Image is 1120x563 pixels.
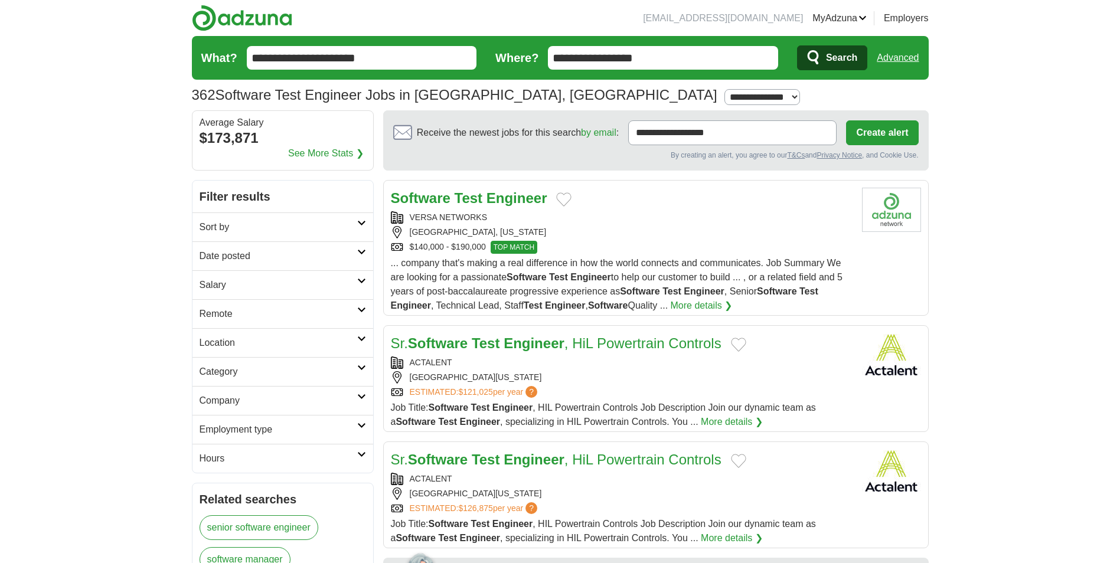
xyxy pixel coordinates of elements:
[396,417,436,427] strong: Software
[288,146,364,161] a: See More Stats ❯
[471,402,490,413] strong: Test
[701,531,763,545] a: More details ❯
[862,449,921,493] img: Actalent logo
[192,87,717,103] h1: Software Test Engineer Jobs in [GEOGRAPHIC_DATA], [GEOGRAPHIC_DATA]
[391,371,853,384] div: [GEOGRAPHIC_DATA][US_STATE]
[826,46,857,70] span: Search
[391,335,721,351] a: Sr.Software Test Engineer, HiL Powertrain Controls
[410,386,540,398] a: ESTIMATED:$121,025per year?
[391,487,853,500] div: [GEOGRAPHIC_DATA][US_STATE]
[410,474,452,483] a: ACTALENT
[817,151,862,159] a: Privacy Notice
[200,490,366,508] h2: Related searches
[491,241,537,254] span: TOP MATCH
[643,11,803,25] li: [EMAIL_ADDRESS][DOMAIN_NAME]
[799,286,818,296] strong: Test
[192,299,373,328] a: Remote
[797,45,867,70] button: Search
[408,335,468,351] strong: Software
[787,151,805,159] a: T&Cs
[192,415,373,444] a: Employment type
[438,417,457,427] strong: Test
[391,226,853,238] div: [GEOGRAPHIC_DATA], [US_STATE]
[492,402,533,413] strong: Engineer
[731,338,746,352] button: Add to favorite jobs
[200,451,357,466] h2: Hours
[671,299,733,313] a: More details ❯
[458,503,492,513] span: $126,875
[391,402,816,427] span: Job Title: , HIL Powertrain Controls Job Description Join our dynamic team as a , specializing in...
[192,84,215,106] span: 362
[200,278,357,292] h2: Salary
[391,258,843,310] span: ... company that's making a real difference in how the world connects and communicates. Job Summa...
[200,127,366,149] div: $173,871
[200,249,357,263] h2: Date posted
[486,190,547,206] strong: Engineer
[570,272,610,282] strong: Engineer
[192,328,373,357] a: Location
[460,417,500,427] strong: Engineer
[429,519,469,529] strong: Software
[200,365,357,379] h2: Category
[507,272,547,282] strong: Software
[192,444,373,473] a: Hours
[524,300,543,310] strong: Test
[545,300,585,310] strong: Engineer
[846,120,918,145] button: Create alert
[472,335,500,351] strong: Test
[192,270,373,299] a: Salary
[525,502,537,514] span: ?
[429,402,469,413] strong: Software
[862,188,921,232] img: Company logo
[472,451,500,467] strong: Test
[200,394,357,408] h2: Company
[812,11,867,25] a: MyAdzuna
[200,118,366,127] div: Average Salary
[200,423,357,437] h2: Employment type
[417,126,619,140] span: Receive the newest jobs for this search :
[581,127,616,138] a: by email
[455,190,483,206] strong: Test
[556,192,572,207] button: Add to favorite jobs
[391,211,853,224] div: VERSA NETWORKS
[438,533,457,543] strong: Test
[492,519,533,529] strong: Engineer
[200,336,357,350] h2: Location
[408,451,468,467] strong: Software
[200,220,357,234] h2: Sort by
[525,386,537,398] span: ?
[504,451,564,467] strong: Engineer
[192,181,373,212] h2: Filter results
[192,357,373,386] a: Category
[393,150,919,161] div: By creating an alert, you agree to our and , and Cookie Use.
[200,307,357,321] h2: Remote
[391,190,547,206] a: Software Test Engineer
[504,335,564,351] strong: Engineer
[192,241,373,270] a: Date posted
[458,387,492,397] span: $121,025
[884,11,929,25] a: Employers
[192,212,373,241] a: Sort by
[862,333,921,377] img: Actalent logo
[391,451,721,467] a: Sr.Software Test Engineer, HiL Powertrain Controls
[391,241,853,254] div: $140,000 - $190,000
[192,5,292,31] img: Adzuna logo
[549,272,568,282] strong: Test
[410,502,540,515] a: ESTIMATED:$126,875per year?
[588,300,628,310] strong: Software
[200,515,318,540] a: senior software engineer
[877,46,919,70] a: Advanced
[731,454,746,468] button: Add to favorite jobs
[471,519,490,529] strong: Test
[410,358,452,367] a: ACTALENT
[201,49,237,67] label: What?
[684,286,724,296] strong: Engineer
[460,533,500,543] strong: Engineer
[495,49,538,67] label: Where?
[757,286,797,296] strong: Software
[701,415,763,429] a: More details ❯
[391,519,816,543] span: Job Title: , HIL Powertrain Controls Job Description Join our dynamic team as a , specializing in...
[620,286,660,296] strong: Software
[662,286,681,296] strong: Test
[192,386,373,415] a: Company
